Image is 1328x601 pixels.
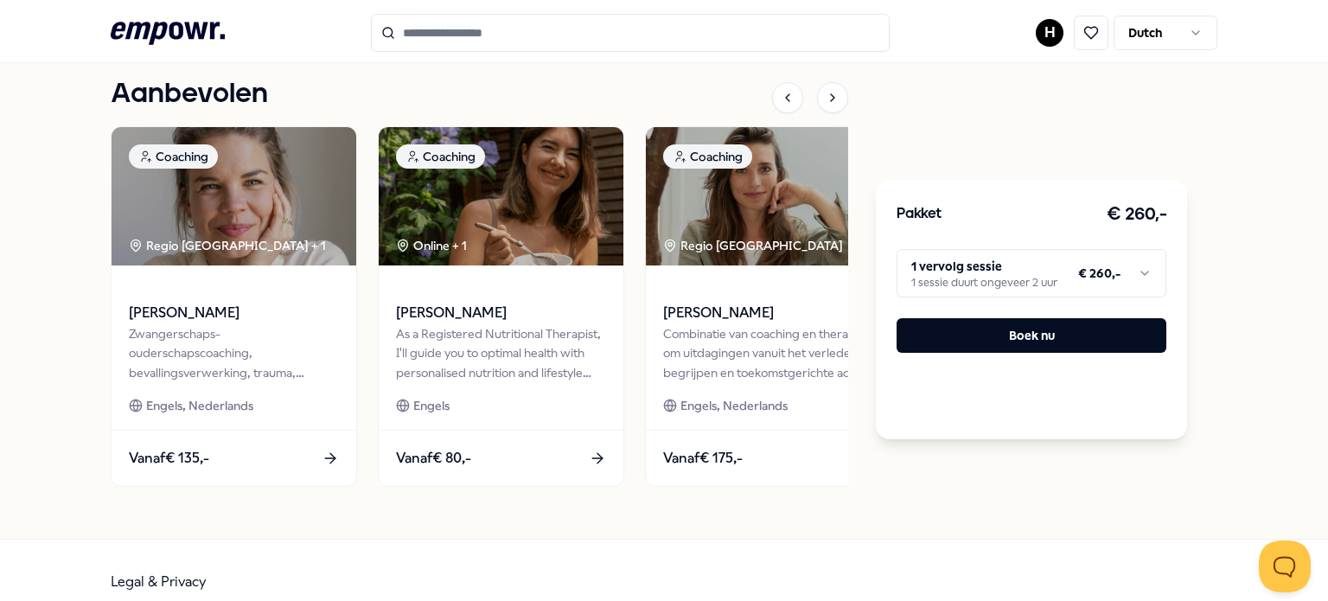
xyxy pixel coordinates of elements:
button: H [1036,19,1063,47]
img: package image [379,127,623,265]
iframe: Help Scout Beacon - Open [1259,540,1311,592]
h3: € 260,- [1107,201,1167,228]
span: Vanaf € 135,- [129,447,209,470]
div: Regio [GEOGRAPHIC_DATA] + 1 [129,236,326,255]
span: [PERSON_NAME] [663,302,873,324]
h1: Aanbevolen [111,73,268,116]
a: Legal & Privacy [111,573,207,590]
img: package image [646,127,891,265]
div: Coaching [663,144,752,169]
span: Vanaf € 80,- [396,447,471,470]
div: Regio [GEOGRAPHIC_DATA] [663,236,846,255]
button: Boek nu [897,318,1166,353]
div: Zwangerschaps- ouderschapscoaching, bevallingsverwerking, trauma, (prik)angst & stresscoaching. [129,324,339,382]
a: package imageCoachingOnline + 1[PERSON_NAME]As a Registered Nutritional Therapist, I'll guide you... [378,126,624,486]
div: As a Registered Nutritional Therapist, I'll guide you to optimal health with personalised nutriti... [396,324,606,382]
span: [PERSON_NAME] [129,302,339,324]
div: Coaching [129,144,218,169]
h3: Pakket [897,203,942,226]
input: Search for products, categories or subcategories [371,14,890,52]
span: [PERSON_NAME] [396,302,606,324]
a: package imageCoachingRegio [GEOGRAPHIC_DATA] [PERSON_NAME]Combinatie van coaching en therapie om ... [645,126,891,486]
div: Coaching [396,144,485,169]
div: Online + 1 [396,236,467,255]
div: Combinatie van coaching en therapie om uitdagingen vanuit het verleden te begrijpen en toekomstge... [663,324,873,382]
span: Engels, Nederlands [146,396,253,415]
a: package imageCoachingRegio [GEOGRAPHIC_DATA] + 1[PERSON_NAME]Zwangerschaps- ouderschapscoaching, ... [111,126,357,486]
span: Vanaf € 175,- [663,447,743,470]
span: Engels, Nederlands [680,396,788,415]
img: package image [112,127,356,265]
span: Engels [413,396,450,415]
